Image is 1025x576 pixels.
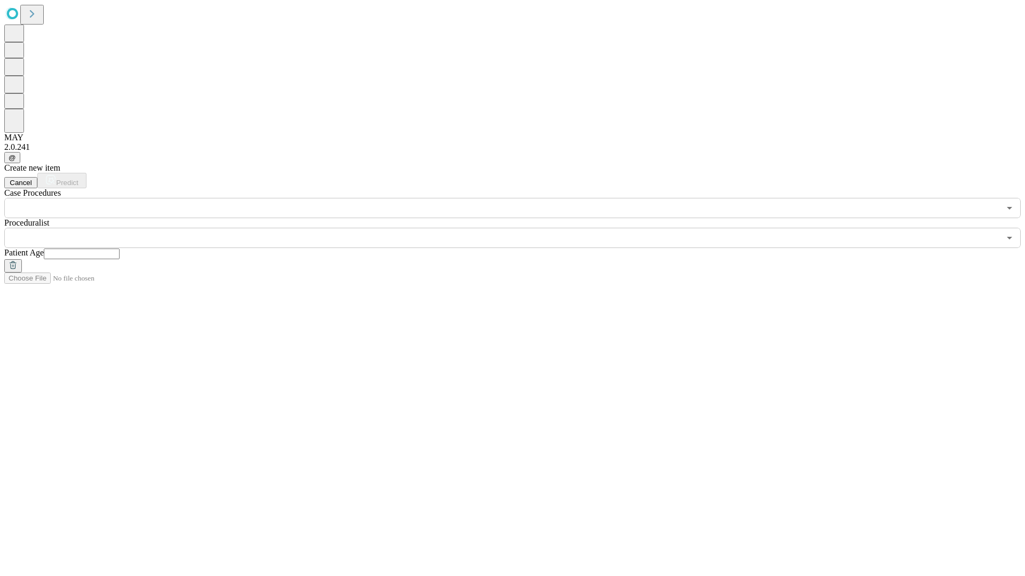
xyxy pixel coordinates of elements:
[4,248,44,257] span: Patient Age
[4,163,60,172] span: Create new item
[4,152,20,163] button: @
[4,188,61,197] span: Scheduled Procedure
[1002,230,1017,245] button: Open
[4,177,37,188] button: Cancel
[56,179,78,187] span: Predict
[1002,201,1017,215] button: Open
[4,142,1021,152] div: 2.0.241
[4,133,1021,142] div: MAY
[10,179,32,187] span: Cancel
[9,154,16,162] span: @
[4,218,49,227] span: Proceduralist
[37,173,86,188] button: Predict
